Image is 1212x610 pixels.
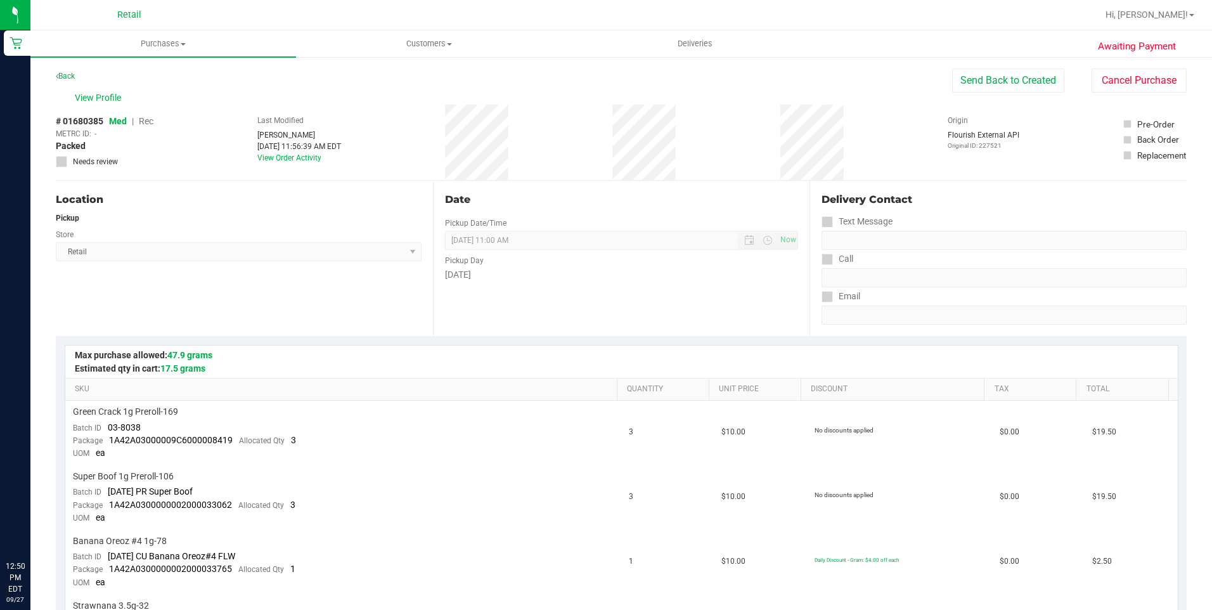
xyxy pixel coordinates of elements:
[132,116,134,126] span: |
[30,30,296,57] a: Purchases
[37,507,53,522] iframe: Resource center unread badge
[257,141,341,152] div: [DATE] 11:56:39 AM EDT
[627,384,704,394] a: Quantity
[291,435,296,445] span: 3
[1092,68,1187,93] button: Cancel Purchase
[445,192,799,207] div: Date
[721,555,745,568] span: $10.00
[139,116,153,126] span: Rec
[721,491,745,503] span: $10.00
[56,192,422,207] div: Location
[1092,555,1112,568] span: $2.50
[73,565,103,574] span: Package
[6,595,25,604] p: 09/27
[56,72,75,81] a: Back
[822,287,860,306] label: Email
[238,501,284,510] span: Allocated Qty
[1000,491,1019,503] span: $0.00
[73,470,174,483] span: Super Boof 1g Preroll-106
[822,250,853,268] label: Call
[94,128,96,140] span: -
[73,406,178,418] span: Green Crack 1g Preroll-169
[56,115,103,128] span: # 01680385
[811,384,979,394] a: Discount
[1098,39,1176,54] span: Awaiting Payment
[108,551,235,561] span: [DATE] CU Banana Oreoz#4 FLW
[257,115,304,126] label: Last Modified
[822,231,1187,250] input: Format: (999) 999-9999
[239,436,285,445] span: Allocated Qty
[629,491,633,503] span: 3
[96,512,105,522] span: ea
[73,535,167,547] span: Banana Oreoz #4 1g-78
[1106,10,1188,20] span: Hi, [PERSON_NAME]!
[296,30,562,57] a: Customers
[73,501,103,510] span: Package
[445,255,484,266] label: Pickup Day
[1137,149,1186,162] div: Replacement
[96,448,105,458] span: ea
[13,509,51,547] iframe: Resource center
[1137,133,1179,146] div: Back Order
[56,140,86,153] span: Packed
[290,500,295,510] span: 3
[445,268,799,282] div: [DATE]
[995,384,1071,394] a: Tax
[73,514,89,522] span: UOM
[108,486,193,496] span: [DATE] PR Super Boof
[1092,491,1116,503] span: $19.50
[73,578,89,587] span: UOM
[109,500,232,510] span: 1A42A0300000002000033062
[6,561,25,595] p: 12:50 PM EDT
[167,350,212,360] span: 47.9 grams
[109,435,233,445] span: 1A42A03000009C6000008419
[815,427,874,434] span: No discounts applied
[108,422,141,432] span: 03-8038
[721,426,745,438] span: $10.00
[73,156,118,167] span: Needs review
[948,141,1019,150] p: Original ID: 227521
[948,129,1019,150] div: Flourish External API
[117,10,141,20] span: Retail
[1137,118,1175,131] div: Pre-Order
[562,30,828,57] a: Deliveries
[160,363,205,373] span: 17.5 grams
[297,38,561,49] span: Customers
[948,115,968,126] label: Origin
[822,268,1187,287] input: Format: (999) 999-9999
[75,384,612,394] a: SKU
[30,38,296,49] span: Purchases
[75,363,205,373] span: Estimated qty in cart:
[56,229,74,240] label: Store
[661,38,730,49] span: Deliveries
[719,384,796,394] a: Unit Price
[257,153,321,162] a: View Order Activity
[1086,384,1163,394] a: Total
[75,91,126,105] span: View Profile
[109,116,127,126] span: Med
[629,426,633,438] span: 3
[56,128,91,140] span: METRC ID:
[445,217,506,229] label: Pickup Date/Time
[238,565,284,574] span: Allocated Qty
[10,37,22,49] inline-svg: Retail
[822,212,893,231] label: Text Message
[73,552,101,561] span: Batch ID
[73,449,89,458] span: UOM
[75,350,212,360] span: Max purchase allowed:
[815,557,899,563] span: Daily Discount - Gram: $4.00 off each
[1000,426,1019,438] span: $0.00
[629,555,633,568] span: 1
[73,424,101,432] span: Batch ID
[815,491,874,498] span: No discounts applied
[96,577,105,587] span: ea
[1000,555,1019,568] span: $0.00
[73,436,103,445] span: Package
[1092,426,1116,438] span: $19.50
[109,564,232,574] span: 1A42A0300000002000033765
[822,192,1187,207] div: Delivery Contact
[952,68,1064,93] button: Send Back to Created
[73,488,101,496] span: Batch ID
[257,129,341,141] div: [PERSON_NAME]
[290,564,295,574] span: 1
